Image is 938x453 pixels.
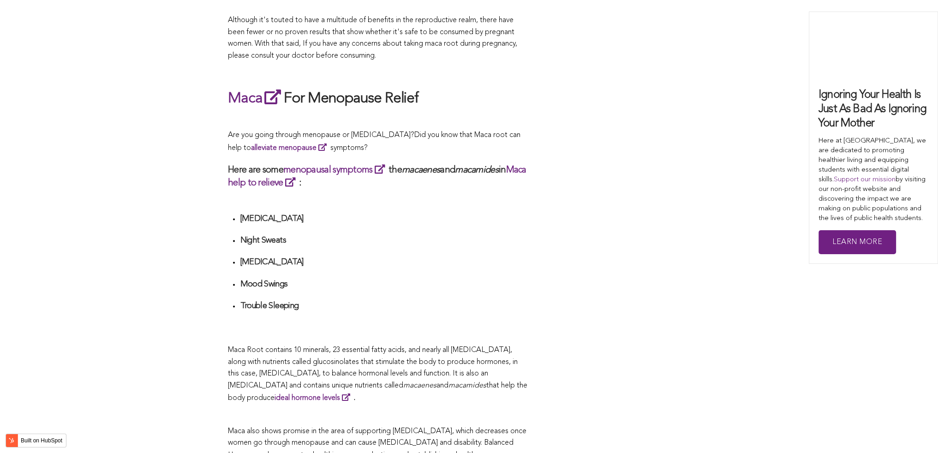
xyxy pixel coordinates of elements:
[228,131,414,139] span: Are you going through menopause or [MEDICAL_DATA]?
[240,214,528,224] h4: [MEDICAL_DATA]
[403,382,436,389] span: macaenes
[6,434,66,447] button: Built on HubSpot
[240,235,528,246] h4: Night Sweats
[819,230,896,255] a: Learn More
[240,279,528,290] h4: Mood Swings
[228,88,528,109] h2: For Menopause Relief
[228,17,517,60] span: Although it's touted to have a multitude of benefits in the reproductive realm, there have been f...
[251,144,330,152] a: alleviate menopause
[240,257,528,268] h4: [MEDICAL_DATA]
[6,435,17,446] img: HubSpot sprocket logo
[228,166,526,188] a: Maca help to relieve
[228,346,518,389] span: Maca Root contains 10 minerals, 23 essential fatty acids, and nearly all [MEDICAL_DATA], along wi...
[436,382,448,389] span: and
[228,163,528,189] h3: Here are some the and in :
[228,91,284,106] a: Maca
[275,394,355,402] strong: .
[402,166,440,175] em: macaenes
[448,382,486,389] span: macamides
[240,301,528,311] h4: Trouble Sleeping
[283,166,388,175] a: menopausal symptoms
[275,394,354,402] a: ideal hormone levels
[228,131,520,152] span: Did you know that Maca root can help to symptoms?
[17,435,66,447] label: Built on HubSpot
[455,166,499,175] em: macamides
